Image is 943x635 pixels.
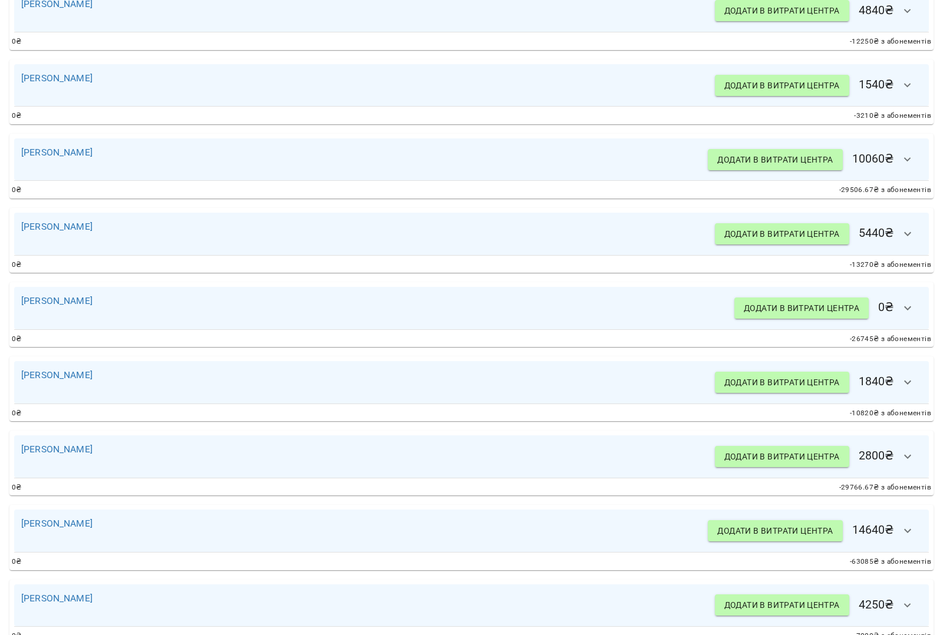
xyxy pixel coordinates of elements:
button: Додати в витрати центра [715,372,849,393]
span: -3210 ₴ з абонементів [854,110,931,122]
span: Додати в витрати центра [724,449,840,464]
a: [PERSON_NAME] [21,295,93,306]
span: Додати в витрати центра [724,598,840,612]
span: 0 ₴ [12,36,22,48]
span: -13270 ₴ з абонементів [850,259,931,271]
span: 0 ₴ [12,333,22,345]
span: -12250 ₴ з абонементів [850,36,931,48]
span: -63085 ₴ з абонементів [850,556,931,568]
a: [PERSON_NAME] [21,593,93,604]
a: [PERSON_NAME] [21,518,93,529]
span: 0 ₴ [12,110,22,122]
span: Додати в витрати центра [717,153,833,167]
button: Додати в витрати центра [734,297,869,319]
h6: 5440 ₴ [715,220,922,248]
span: 0 ₴ [12,184,22,196]
button: Додати в витрати центра [715,75,849,96]
span: Додати в витрати центра [724,78,840,92]
h6: 0 ₴ [734,294,922,322]
span: Додати в витрати центра [724,227,840,241]
h6: 10060 ₴ [708,145,922,174]
button: Додати в витрати центра [715,223,849,244]
span: Додати в витрати центра [724,4,840,18]
span: -29506.67 ₴ з абонементів [839,184,931,196]
span: Додати в витрати центра [717,524,833,538]
a: [PERSON_NAME] [21,444,93,455]
span: Додати в витрати центра [744,301,859,315]
h6: 1840 ₴ [715,368,922,396]
button: Додати в витрати центра [715,446,849,467]
h6: 2800 ₴ [715,442,922,471]
span: Додати в витрати центра [724,375,840,389]
a: [PERSON_NAME] [21,369,93,381]
span: 0 ₴ [12,482,22,494]
span: -10820 ₴ з абонементів [850,408,931,419]
button: Додати в витрати центра [708,149,842,170]
span: -29766.67 ₴ з абонементів [839,482,931,494]
span: 0 ₴ [12,408,22,419]
span: 0 ₴ [12,556,22,568]
h6: 14640 ₴ [708,517,922,545]
a: [PERSON_NAME] [21,72,93,84]
a: [PERSON_NAME] [21,221,93,232]
button: Додати в витрати центра [708,520,842,541]
a: [PERSON_NAME] [21,147,93,158]
h6: 1540 ₴ [715,71,922,100]
button: Додати в витрати центра [715,594,849,616]
h6: 4250 ₴ [715,591,922,620]
span: 0 ₴ [12,259,22,271]
span: -26745 ₴ з абонементів [850,333,931,345]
